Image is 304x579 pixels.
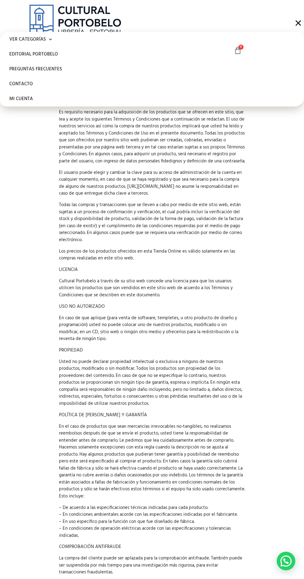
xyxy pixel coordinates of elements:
[59,412,245,419] p: POLÍTICA DE [PERSON_NAME] Y GARANTÍA
[59,504,245,539] p: – De acuerdo a las especificaciones técnicas indicadas para cada producto. – En condiciones ambie...
[59,248,245,262] p: Los precios de los productos ofrecidos en esta Tienda Online es válido solamente en las compras r...
[59,315,245,343] p: En caso de que aplique (para venta de software, templetes, u otro producto de diseño y programaci...
[234,46,242,55] a: 0
[59,169,245,197] p: El usuario puede elegir y cambiar la clave para su acceso de administración de la cuenta en cualq...
[59,303,245,310] p: USO NO AUTORIZADO
[59,543,245,550] p: COMPROBACIÓN ANTIFRAUDE
[277,552,295,570] div: Contactar por WhatsApp
[59,358,245,407] p: Usted no puede declarar propiedad intelectual o exclusiva a ninguno de nuestros productos, modifi...
[59,423,245,500] p: En el caso de productos que sean mercancías irrevocables no-tangibles, no realizamos reembolsos d...
[59,109,245,165] p: Es requisito necesario para la adquisición de los productos que se ofrecen en este sitio, que lea...
[59,201,245,243] p: Todas las compras y transacciones que se lleven a cabo por medio de este sitio web, están sujetas...
[59,347,245,354] p: PROPIEDAD
[59,278,245,299] p: Cultural Portobelo a través de su sitio web concede una licencia para que los usuarios utilicen l...
[239,45,244,50] span: 0
[59,555,245,576] p: La compra del cliente puede ser aplazada para la comprobación antifraude. También puede ser suspe...
[59,266,245,273] p: LICENCIA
